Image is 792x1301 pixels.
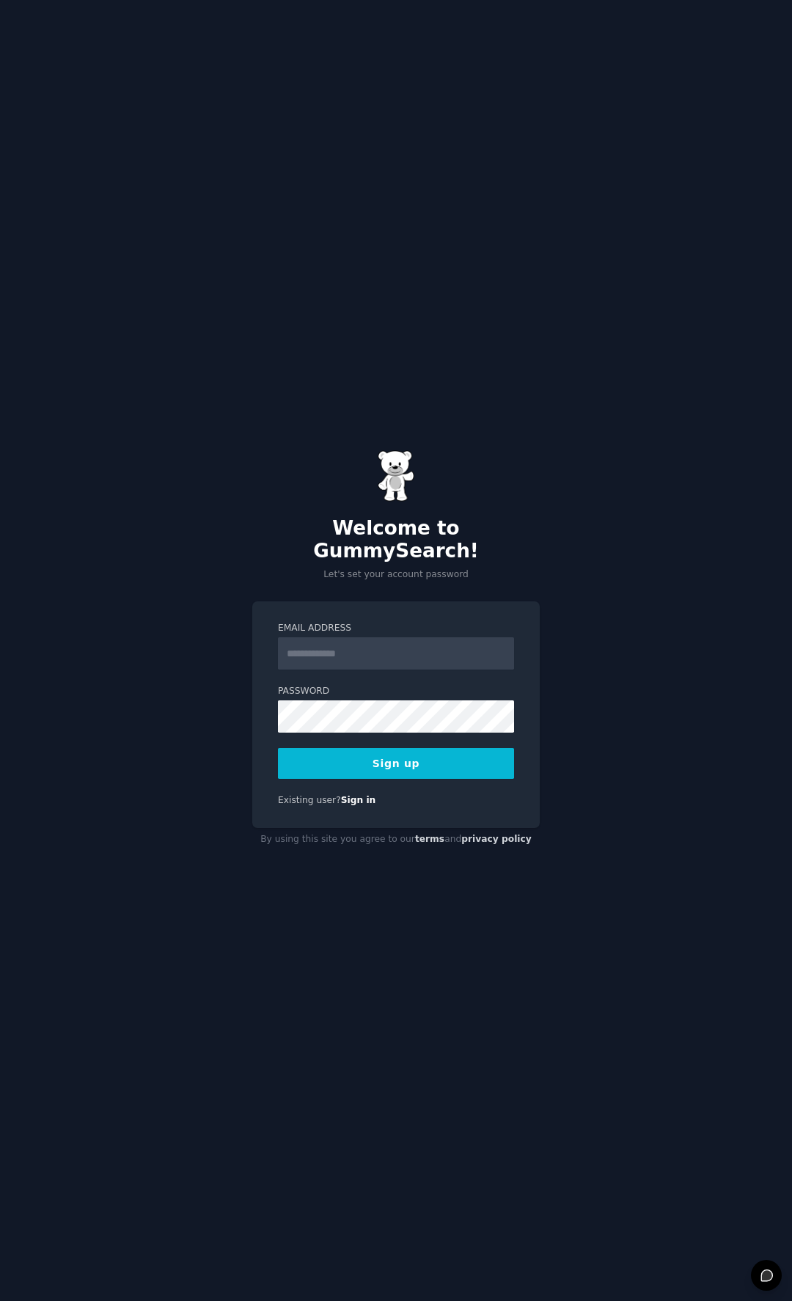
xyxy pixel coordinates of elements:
div: By using this site you agree to our and [252,828,540,851]
a: Sign in [341,795,376,805]
a: privacy policy [461,834,532,844]
img: Gummy Bear [378,450,414,502]
label: Password [278,685,514,698]
h2: Welcome to GummySearch! [252,517,540,563]
span: Existing user? [278,795,341,805]
a: terms [415,834,444,844]
p: Let's set your account password [252,568,540,582]
button: Sign up [278,748,514,779]
label: Email Address [278,622,514,635]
